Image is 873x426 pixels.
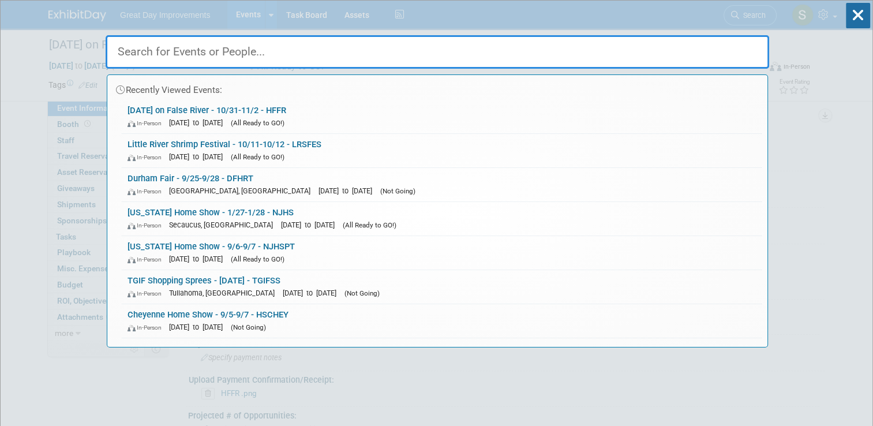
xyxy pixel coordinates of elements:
[122,134,762,167] a: Little River Shrimp Festival - 10/11-10/12 - LRSFES In-Person [DATE] to [DATE] (All Ready to GO!)
[106,35,769,69] input: Search for Events or People...
[128,154,167,161] span: In-Person
[344,289,380,297] span: (Not Going)
[281,221,340,229] span: [DATE] to [DATE]
[231,119,284,127] span: (All Ready to GO!)
[319,186,378,195] span: [DATE] to [DATE]
[122,100,762,133] a: [DATE] on False River - 10/31-11/2 - HFFR In-Person [DATE] to [DATE] (All Ready to GO!)
[169,289,280,297] span: Tullahoma, [GEOGRAPHIC_DATA]
[380,187,415,195] span: (Not Going)
[128,324,167,331] span: In-Person
[128,119,167,127] span: In-Person
[169,152,228,161] span: [DATE] to [DATE]
[231,255,284,263] span: (All Ready to GO!)
[283,289,342,297] span: [DATE] to [DATE]
[343,221,396,229] span: (All Ready to GO!)
[128,290,167,297] span: In-Person
[169,255,228,263] span: [DATE] to [DATE]
[128,188,167,195] span: In-Person
[169,186,316,195] span: [GEOGRAPHIC_DATA], [GEOGRAPHIC_DATA]
[169,221,279,229] span: Secaucus, [GEOGRAPHIC_DATA]
[122,168,762,201] a: Durham Fair - 9/25-9/28 - DFHRT In-Person [GEOGRAPHIC_DATA], [GEOGRAPHIC_DATA] [DATE] to [DATE] (...
[231,323,266,331] span: (Not Going)
[113,75,762,100] div: Recently Viewed Events:
[128,256,167,263] span: In-Person
[128,222,167,229] span: In-Person
[122,236,762,270] a: [US_STATE] Home Show - 9/6-9/7 - NJHSPT In-Person [DATE] to [DATE] (All Ready to GO!)
[169,118,228,127] span: [DATE] to [DATE]
[231,153,284,161] span: (All Ready to GO!)
[122,202,762,236] a: [US_STATE] Home Show - 1/27-1/28 - NJHS In-Person Secaucus, [GEOGRAPHIC_DATA] [DATE] to [DATE] (A...
[169,323,228,331] span: [DATE] to [DATE]
[122,270,762,304] a: TGIF Shopping Sprees - [DATE] - TGIFSS In-Person Tullahoma, [GEOGRAPHIC_DATA] [DATE] to [DATE] (N...
[122,304,762,338] a: Cheyenne Home Show - 9/5-9/7 - HSCHEY In-Person [DATE] to [DATE] (Not Going)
